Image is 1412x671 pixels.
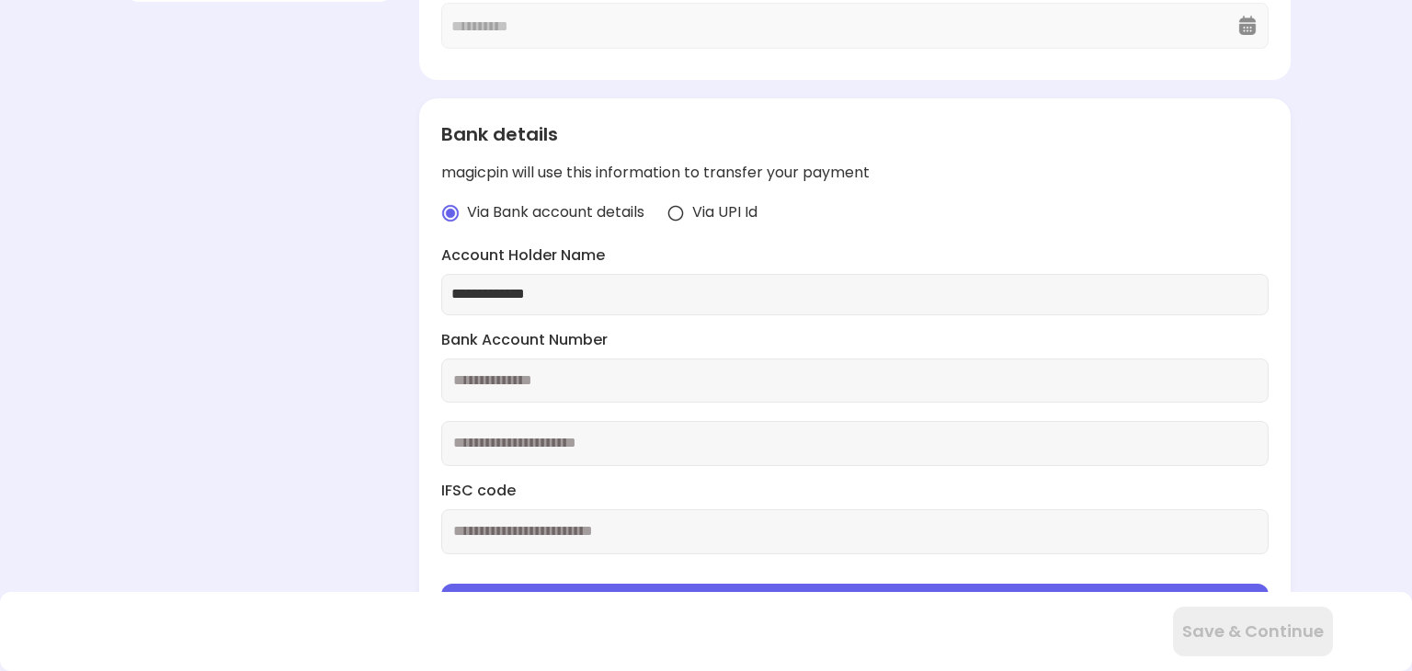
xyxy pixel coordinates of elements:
img: radio [666,204,685,222]
label: Account Holder Name [441,245,1269,267]
button: Save & Continue [1173,607,1333,656]
div: Bank details [441,120,1269,148]
label: IFSC code [441,481,1269,502]
span: Via UPI Id [692,202,757,223]
span: Via Bank account details [467,202,644,223]
div: magicpin will use this information to transfer your payment [441,163,1269,184]
label: Bank Account Number [441,330,1269,351]
button: Verify Bank Details [441,584,1269,633]
img: radio [441,204,460,222]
